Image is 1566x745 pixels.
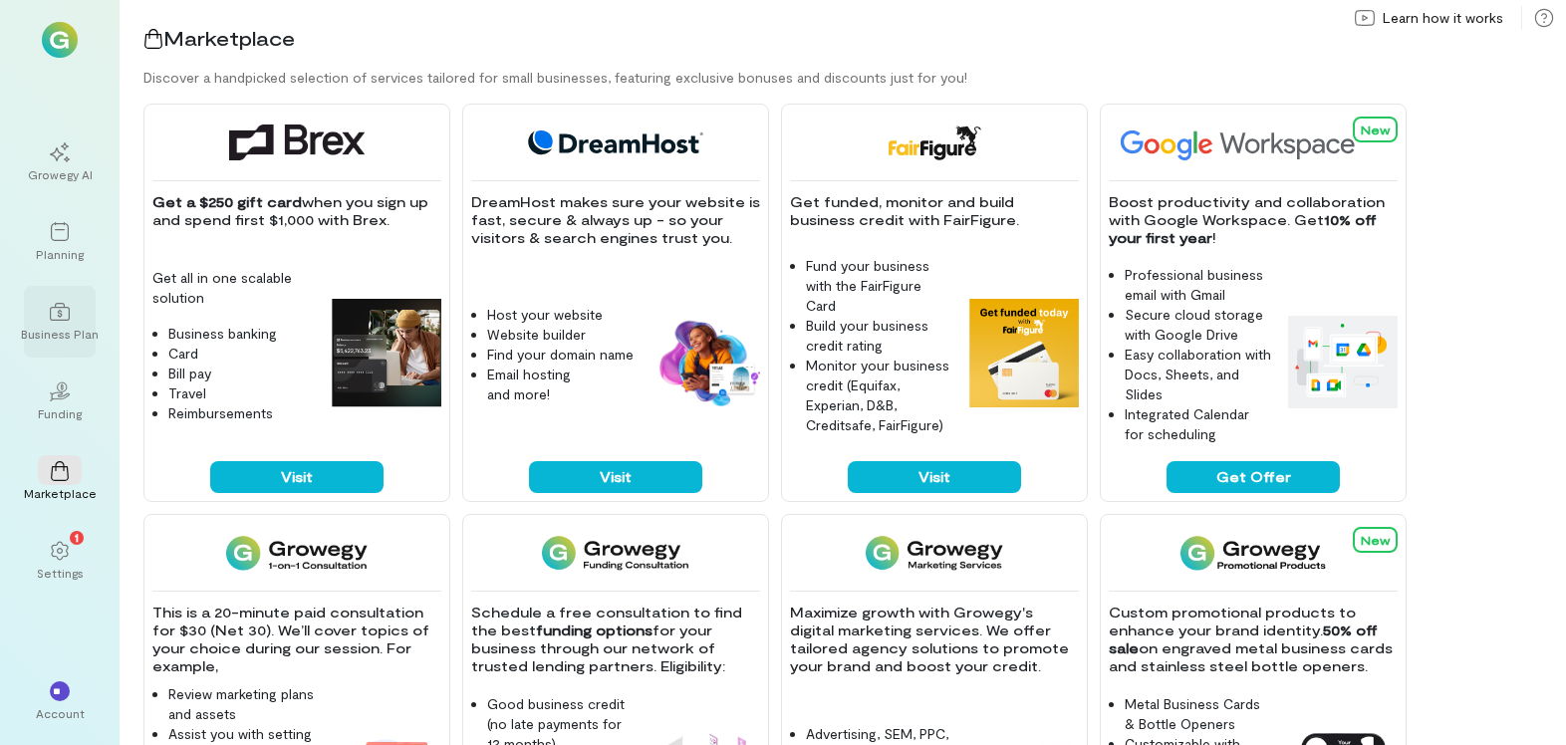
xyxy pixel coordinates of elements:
li: Secure cloud storage with Google Drive [1125,305,1272,345]
div: Growegy AI [28,166,93,182]
span: Marketplace [163,26,295,50]
a: Settings [24,525,96,597]
img: Brex feature [332,299,441,408]
p: Get all in one scalable solution [152,268,316,308]
div: Business Plan [21,326,99,342]
li: Find your domain name [487,345,635,365]
strong: 10% off your first year [1109,211,1381,246]
p: Get funded, monitor and build business credit with FairFigure. [790,193,1079,229]
span: New [1361,123,1390,136]
img: Google Workspace feature [1288,316,1398,407]
li: Metal Business Cards & Bottle Openers [1125,694,1272,734]
span: 1 [75,528,79,546]
a: Funding [24,366,96,437]
strong: 50% off sale [1109,621,1382,656]
img: Brex [229,124,365,160]
button: Visit [848,461,1021,493]
li: Travel [168,383,316,403]
div: Settings [37,565,84,581]
li: Easy collaboration with Docs, Sheets, and Slides [1125,345,1272,404]
strong: funding options [536,621,652,638]
a: Business Plan [24,286,96,358]
li: Bill pay [168,364,316,383]
li: Professional business email with Gmail [1125,265,1272,305]
span: Learn how it works [1383,8,1503,28]
li: Review marketing plans and assets [168,684,316,724]
p: Schedule a free consultation to find the best for your business through our network of trusted le... [471,604,760,675]
div: Marketplace [24,485,97,501]
strong: Get a $250 gift card [152,193,302,210]
img: 1-on-1 Consultation [226,535,367,571]
p: Custom promotional products to enhance your brand identity. on engraved metal business cards and ... [1109,604,1398,675]
img: Growegy Promo Products [1180,535,1327,571]
img: Google Workspace [1109,124,1402,160]
li: Website builder [487,325,635,345]
li: Fund your business with the FairFigure Card [806,256,953,316]
a: Marketplace [24,445,96,517]
li: Host your website [487,305,635,325]
img: FairFigure [887,124,981,160]
img: DreamHost [521,124,710,160]
button: Visit [210,461,384,493]
img: DreamHost feature [651,317,760,408]
p: Maximize growth with Growegy's digital marketing services. We offer tailored agency solutions to ... [790,604,1079,675]
p: This is a 20-minute paid consultation for $30 (Net 30). We’ll cover topics of your choice during ... [152,604,441,675]
a: Growegy AI [24,126,96,198]
li: Card [168,344,316,364]
li: Email hosting and more! [487,365,635,404]
li: Monitor your business credit (Equifax, Experian, D&B, Creditsafe, FairFigure) [806,356,953,435]
button: Visit [529,461,702,493]
p: when you sign up and spend first $1,000 with Brex. [152,193,441,229]
div: Account [36,705,85,721]
img: FairFigure feature [969,299,1079,408]
span: New [1361,533,1390,547]
li: Integrated Calendar for scheduling [1125,404,1272,444]
div: Funding [38,405,82,421]
div: Discover a handpicked selection of services tailored for small businesses, featuring exclusive bo... [143,68,1566,88]
a: Planning [24,206,96,278]
img: Funding Consultation [542,535,688,571]
button: Get Offer [1167,461,1340,493]
li: Build your business credit rating [806,316,953,356]
p: DreamHost makes sure your website is fast, secure & always up - so your visitors & search engines... [471,193,760,247]
p: Boost productivity and collaboration with Google Workspace. Get ! [1109,193,1398,247]
li: Business banking [168,324,316,344]
img: Growegy - Marketing Services [866,535,1004,571]
div: Planning [36,246,84,262]
li: Reimbursements [168,403,316,423]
